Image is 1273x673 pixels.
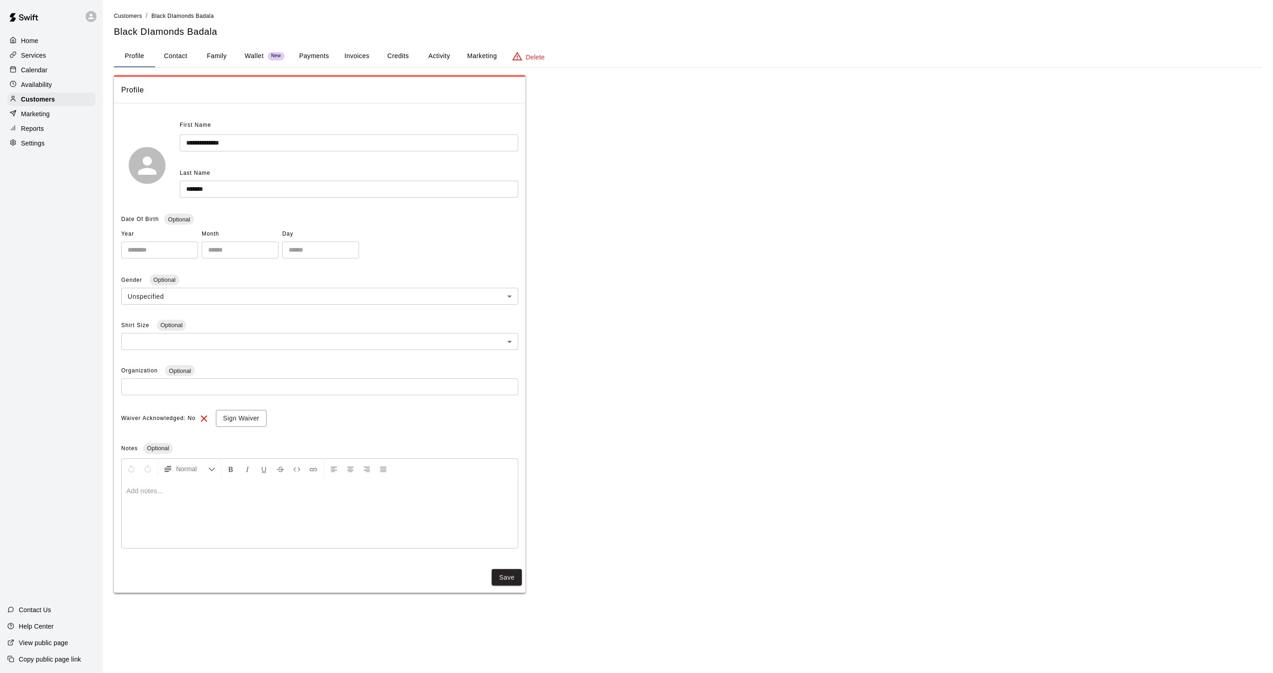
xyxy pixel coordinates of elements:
button: Contact [155,45,196,67]
span: Year [121,227,198,242]
span: Day [282,227,359,242]
a: Services [7,48,96,62]
button: Center Align [343,461,358,477]
span: Black DIamonds Badala [151,13,214,19]
span: Shirt Size [121,322,151,328]
span: Customers [114,13,142,19]
button: Credits [377,45,419,67]
button: Left Align [326,461,342,477]
p: Services [21,51,46,60]
a: Calendar [7,63,96,77]
span: Waiver Acknowledged: No [121,411,196,426]
button: Invoices [336,45,377,67]
span: Organization [121,367,160,374]
span: Optional [143,445,172,452]
span: Gender [121,277,144,283]
p: Availability [21,80,52,89]
span: Optional [165,367,194,374]
a: Settings [7,136,96,150]
button: Format Strikethrough [273,461,288,477]
span: Notes [121,445,138,452]
button: Marketing [460,45,504,67]
div: basic tabs example [114,45,1262,67]
a: Reports [7,122,96,135]
p: Marketing [21,109,50,118]
li: / [146,11,148,21]
h5: Black DIamonds Badala [114,26,1262,38]
button: Format Italics [240,461,255,477]
button: Justify Align [376,461,391,477]
button: Formatting Options [160,461,219,477]
nav: breadcrumb [114,11,1262,21]
span: Optional [157,322,186,328]
button: Save [492,569,522,586]
p: Wallet [245,51,264,61]
span: Optional [150,276,179,283]
a: Home [7,34,96,48]
p: Settings [21,139,45,148]
button: Insert Link [306,461,321,477]
span: Last Name [180,170,210,176]
button: Redo [140,461,156,477]
span: New [268,53,285,59]
p: Calendar [21,65,48,75]
button: Insert Code [289,461,305,477]
p: Contact Us [19,605,51,614]
a: Marketing [7,107,96,121]
p: Customers [21,95,55,104]
a: Availability [7,78,96,92]
a: Customers [7,92,96,106]
button: Right Align [359,461,375,477]
p: Delete [526,53,545,62]
span: Date Of Birth [121,216,159,222]
span: Month [202,227,279,242]
button: Format Bold [223,461,239,477]
span: Profile [121,84,518,96]
span: First Name [180,118,211,133]
p: View public page [19,638,68,647]
button: Payments [292,45,336,67]
p: Reports [21,124,44,133]
button: Activity [419,45,460,67]
div: Unspecified [121,288,518,305]
span: Normal [176,464,208,474]
a: Customers [114,12,142,19]
button: Sign Waiver [216,410,267,427]
button: Undo [124,461,139,477]
p: Copy public page link [19,655,81,664]
p: Home [21,36,38,45]
span: Optional [164,216,193,223]
p: Help Center [19,622,54,631]
button: Profile [114,45,155,67]
button: Family [196,45,237,67]
button: Format Underline [256,461,272,477]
